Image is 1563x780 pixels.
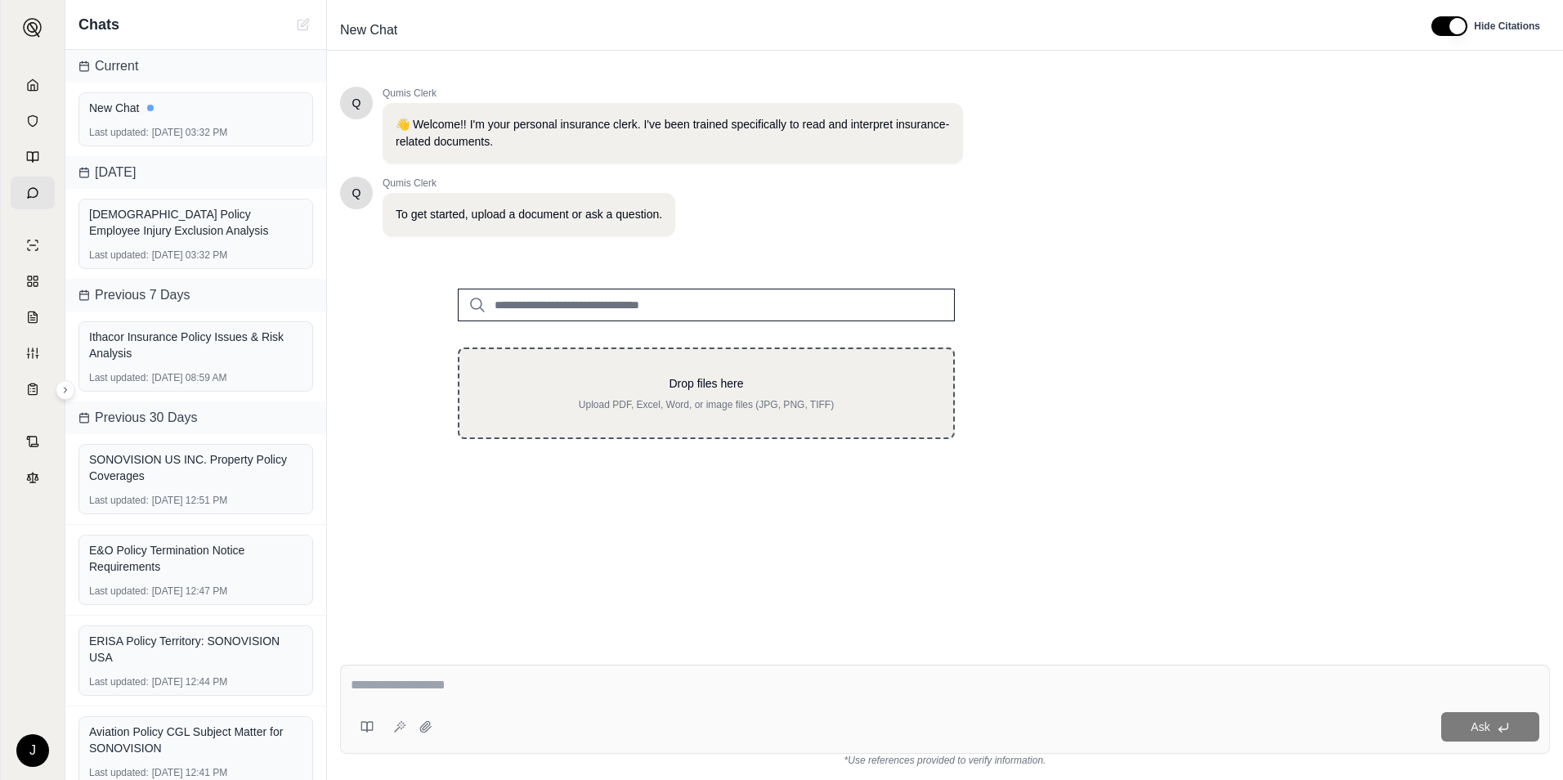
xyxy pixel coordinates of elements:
[89,766,302,779] div: [DATE] 12:41 PM
[486,375,927,392] p: Drop files here
[89,494,302,507] div: [DATE] 12:51 PM
[11,337,55,370] a: Custom Report
[293,15,313,34] button: New Chat
[16,11,49,44] button: Expand sidebar
[334,17,1412,43] div: Edit Title
[89,451,302,484] div: SONOVISION US INC. Property Policy Coverages
[383,87,963,100] span: Qumis Clerk
[383,177,675,190] span: Qumis Clerk
[89,542,302,575] div: E&O Policy Termination Notice Requirements
[89,371,149,384] span: Last updated:
[334,17,404,43] span: New Chat
[89,371,302,384] div: [DATE] 08:59 AM
[89,249,302,262] div: [DATE] 03:32 PM
[11,301,55,334] a: Claim Coverage
[89,329,302,361] div: Ithacor Insurance Policy Issues & Risk Analysis
[11,265,55,298] a: Policy Comparisons
[89,206,302,239] div: [DEMOGRAPHIC_DATA] Policy Employee Injury Exclusion Analysis
[89,633,302,666] div: ERISA Policy Territory: SONOVISION USA
[65,401,326,434] div: Previous 30 Days
[1471,720,1489,733] span: Ask
[89,585,149,598] span: Last updated:
[78,13,119,36] span: Chats
[23,18,43,38] img: Expand sidebar
[16,734,49,767] div: J
[89,126,149,139] span: Last updated:
[89,675,149,688] span: Last updated:
[89,249,149,262] span: Last updated:
[11,229,55,262] a: Single Policy
[11,69,55,101] a: Home
[89,724,302,756] div: Aviation Policy CGL Subject Matter for SONOVISION
[89,675,302,688] div: [DATE] 12:44 PM
[1441,712,1539,742] button: Ask
[11,141,55,173] a: Prompt Library
[56,380,75,400] button: Expand sidebar
[89,126,302,139] div: [DATE] 03:32 PM
[89,100,302,116] div: New Chat
[340,754,1550,767] div: *Use references provided to verify information.
[65,279,326,312] div: Previous 7 Days
[11,177,55,209] a: Chat
[486,398,927,411] p: Upload PDF, Excel, Word, or image files (JPG, PNG, TIFF)
[352,185,361,201] span: Hello
[11,373,55,406] a: Coverage Table
[65,156,326,189] div: [DATE]
[89,766,149,779] span: Last updated:
[11,425,55,458] a: Contract Analysis
[89,494,149,507] span: Last updated:
[352,95,361,111] span: Hello
[65,50,326,83] div: Current
[1474,20,1540,33] span: Hide Citations
[396,206,662,223] p: To get started, upload a document or ask a question.
[11,461,55,494] a: Legal Search Engine
[89,585,302,598] div: [DATE] 12:47 PM
[396,116,950,150] p: 👋 Welcome!! I'm your personal insurance clerk. I've been trained specifically to read and interpr...
[11,105,55,137] a: Documents Vault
